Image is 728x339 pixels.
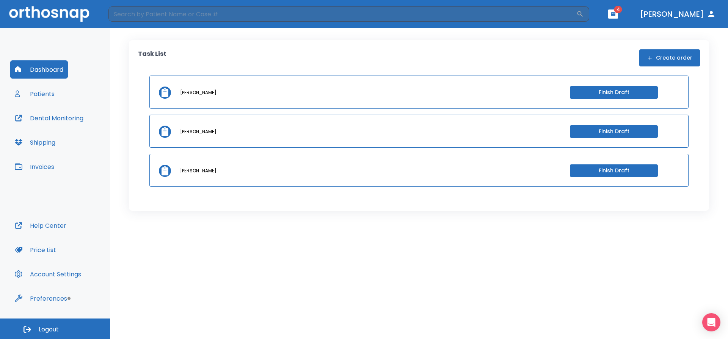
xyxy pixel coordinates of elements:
[10,85,59,103] button: Patients
[570,164,658,177] button: Finish Draft
[570,125,658,138] button: Finish Draft
[66,295,72,302] div: Tooltip anchor
[639,49,700,66] button: Create order
[108,6,576,22] input: Search by Patient Name or Case #
[180,128,217,135] p: [PERSON_NAME]
[10,60,68,79] button: Dashboard
[138,49,166,66] p: Task List
[180,89,217,96] p: [PERSON_NAME]
[637,7,719,21] button: [PERSON_NAME]
[10,241,61,259] button: Price List
[10,158,59,176] button: Invoices
[39,325,59,334] span: Logout
[10,289,72,307] button: Preferences
[10,109,88,127] button: Dental Monitoring
[180,167,217,174] p: [PERSON_NAME]
[614,6,622,13] span: 4
[10,216,71,235] button: Help Center
[570,86,658,99] button: Finish Draft
[10,265,86,283] button: Account Settings
[9,6,89,22] img: Orthosnap
[702,313,720,331] div: Open Intercom Messenger
[10,133,60,151] button: Shipping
